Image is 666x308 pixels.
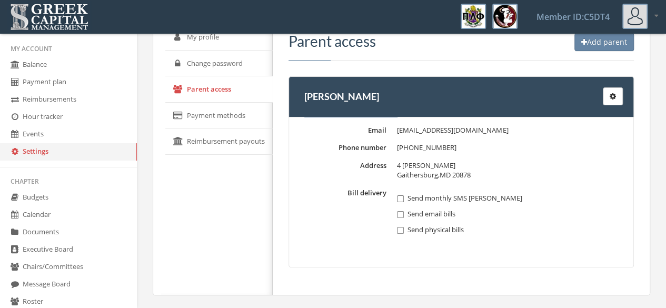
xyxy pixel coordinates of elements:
[289,33,634,49] h3: Parent access
[397,143,456,152] a: [PHONE_NUMBER]
[397,161,455,170] span: 4 [PERSON_NAME]
[397,125,508,135] a: [EMAIL_ADDRESS][DOMAIN_NAME]
[397,211,404,218] input: Send email bills
[165,76,273,103] a: Parent access
[302,161,386,171] dt: Address
[397,227,404,234] input: Send physical bills
[397,225,464,235] label: Send physical bills
[302,125,386,135] dt: Email
[397,170,471,180] span: Gaithersburg , MD 20878
[165,103,273,129] a: Payment methods
[302,143,386,153] dt: Phone number
[524,1,622,33] a: Member ID: C5DT4
[302,188,386,198] dt: Bill delivery
[397,161,471,180] a: 4 [PERSON_NAME]Gaithersburg,MD 20878
[165,24,273,51] a: My profile
[397,193,522,204] label: Send monthly SMS [PERSON_NAME]
[397,195,404,202] input: Send monthly SMS [PERSON_NAME]
[165,128,273,155] a: Reimbursement payouts
[397,209,455,220] label: Send email bills
[304,87,379,106] h5: [PERSON_NAME]
[165,51,273,77] a: Change password
[574,33,634,51] button: Add parent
